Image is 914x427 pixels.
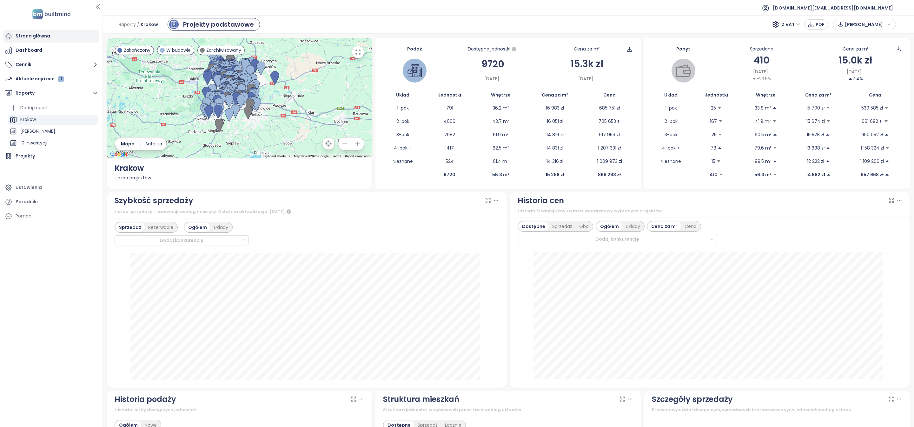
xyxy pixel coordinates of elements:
p: 167 [710,118,717,125]
p: 410 [710,171,718,178]
p: 791 [446,104,453,111]
a: Open this area in Google Maps (opens a new window) [109,150,129,158]
td: 1-pok [383,101,422,115]
span: Map data ©2025 Google [294,154,328,158]
p: 868 283 zł [598,171,621,178]
p: 78 [711,144,716,151]
td: Nieznane [383,155,422,168]
div: Struktura mieszkań [383,393,459,405]
span: Zarchiwizowany [206,47,241,54]
th: Cena za m² [525,89,585,101]
p: 4006 [444,118,455,125]
a: Ustawienia [3,181,99,194]
div: Cena [681,222,700,231]
span: caret-up [885,172,889,177]
a: Report a map error [345,154,370,158]
p: 16 983 zł [546,104,564,111]
p: 950 052 zł [861,131,883,138]
span: Mapa [121,140,135,147]
span: [DOMAIN_NAME][EMAIL_ADDRESS][DOMAIN_NAME] [773,0,893,16]
p: 917 959 zł [599,131,620,138]
span: caret-down [717,106,722,110]
span: caret-down [826,119,831,123]
p: 41.9 m² [755,118,771,125]
div: [PERSON_NAME] [8,126,98,137]
p: 43.7 m² [492,118,509,125]
div: Cena za m² [843,45,869,52]
span: caret-down [884,119,888,123]
div: Dodaj raport [8,103,98,113]
th: Jednostki [690,89,743,101]
th: Wnętrze [743,89,789,101]
span: caret-down [826,106,830,110]
img: Google [109,150,129,158]
button: PDF [804,19,828,30]
span: [DATE] [847,68,862,75]
div: 9720 [446,57,540,71]
div: Sprzedaż [549,222,576,231]
img: house [407,63,422,78]
p: 1417 [445,144,454,151]
div: Pomoc [16,212,31,220]
span: caret-up [773,159,777,163]
div: -23.5% [752,75,771,82]
div: Ustawienia [16,183,42,191]
span: Satelita [145,140,162,147]
div: 1 [58,76,64,82]
span: Raporty [119,19,136,30]
span: caret-up [885,159,890,163]
td: 1-pok [652,101,690,115]
div: Szybkość sprzedaży [115,195,193,207]
div: Pomoc [3,210,99,223]
span: [DATE] [753,68,768,75]
div: 10 inwestycji [20,139,47,147]
p: 14 816 zł [546,131,564,138]
div: [PERSON_NAME] [20,127,55,135]
span: [DATE] [578,75,593,82]
div: Popyt [652,45,714,52]
a: Terms (opens in new tab) [332,154,341,158]
td: 4-pok + [652,141,690,155]
a: primary [168,18,260,31]
div: 15.3k zł [540,56,634,71]
div: Rezerwacje [145,223,177,232]
span: / [137,19,139,30]
th: Układ [383,89,422,101]
span: caret-down [884,106,889,110]
a: Aktualizacja cen 1 [3,73,99,85]
p: 12 222 zł [807,158,824,165]
p: 1 158 324 zł [861,144,884,151]
p: 14 316 zł [546,158,563,165]
span: caret-up [826,146,830,150]
div: Aktualizacja cen [16,75,64,83]
td: 2-pok [652,115,690,128]
a: Poradniki [3,196,99,208]
p: 661 692 zł [862,118,883,125]
p: 14 831 zł [546,144,563,151]
td: 2-pok [383,115,422,128]
div: Historia cen [518,195,564,207]
p: 15 286 zł [546,171,564,178]
img: logo [30,8,72,21]
span: caret-down [773,172,777,177]
span: caret-down [773,146,777,150]
span: caret-up [826,172,831,177]
td: 3-pok [652,128,690,141]
p: 539 585 zł [861,104,883,111]
p: 15 [712,158,715,165]
span: W budowie [166,47,191,54]
th: Układ [652,89,690,101]
div: Liczba sprzedaży i rezerwacji według miesięcy. Ostatnia aktualizacja: [DATE] [115,208,500,216]
th: Jednostki [422,89,477,101]
p: 1 109 266 zł [860,158,884,165]
p: 79.6 m² [754,144,772,151]
div: Podaż [383,45,446,52]
span: caret-down [718,119,723,123]
div: Projekty [16,152,35,160]
span: caret-up [773,132,777,137]
div: Dostępne jednostki [446,45,540,53]
p: 2982 [444,131,455,138]
p: 524 [446,158,454,165]
p: 685 751 zł [599,104,620,111]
